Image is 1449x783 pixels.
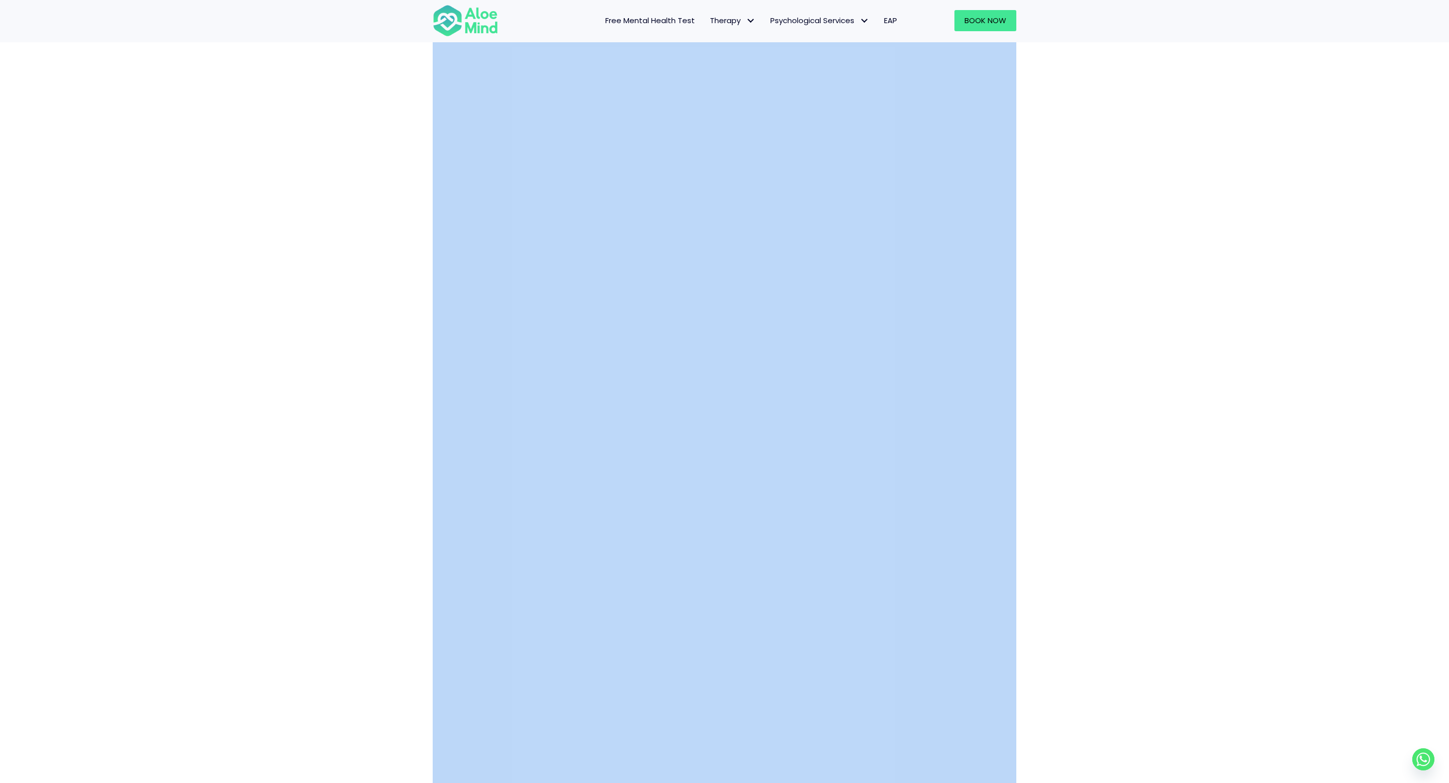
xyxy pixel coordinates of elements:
[770,15,869,26] span: Psychological Services
[433,4,498,37] img: Aloe mind Logo
[511,10,905,31] nav: Menu
[884,15,897,26] span: EAP
[710,15,755,26] span: Therapy
[743,14,758,28] span: Therapy: submenu
[876,10,905,31] a: EAP
[857,14,871,28] span: Psychological Services: submenu
[702,10,763,31] a: TherapyTherapy: submenu
[954,10,1016,31] a: Book Now
[598,10,702,31] a: Free Mental Health Test
[763,10,876,31] a: Psychological ServicesPsychological Services: submenu
[605,15,695,26] span: Free Mental Health Test
[1412,748,1434,770] a: Whatsapp
[964,15,1006,26] span: Book Now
